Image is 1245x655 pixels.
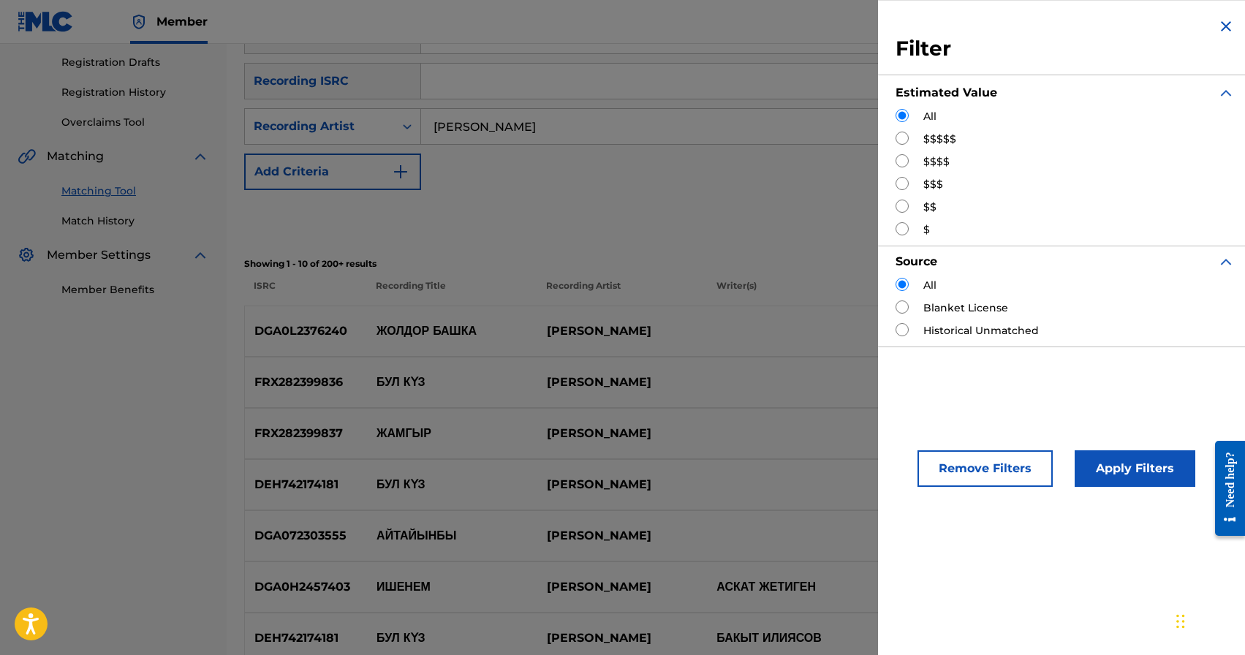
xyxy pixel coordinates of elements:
a: Registration History [61,85,209,100]
label: $ [923,222,930,238]
p: FRX282399836 [245,374,367,391]
p: АСКАТ ЖЕТИГЕН [707,578,877,596]
a: Registration Drafts [61,55,209,70]
p: БАКЫТ ИЛИЯСОВ [707,629,877,647]
p: FRX282399837 [245,425,367,442]
p: DGA0H2457403 [245,578,367,596]
p: [PERSON_NAME] [537,578,707,596]
div: Recording Artist [254,118,385,135]
img: Matching [18,148,36,165]
iframe: Chat Widget [1172,585,1245,655]
strong: Source [896,254,937,268]
a: Matching Tool [61,183,209,199]
button: Apply Filters [1075,450,1195,487]
p: [PERSON_NAME] [537,629,707,647]
p: DEH742174181 [245,476,367,493]
p: ИШЕНЕМ [367,578,537,596]
div: Виджет чата [1172,585,1245,655]
p: БУЛ КҮЗ [367,629,537,647]
span: Member Settings [47,246,151,264]
p: БУЛ КҮЗ [367,476,537,493]
form: Search Form [244,18,1227,249]
p: АЙТАЙЫНБЫ [367,527,537,545]
img: 9d2ae6d4665cec9f34b9.svg [392,163,409,181]
a: Overclaims Tool [61,115,209,130]
span: Member [156,13,208,30]
p: DGA0L2376240 [245,322,367,340]
button: Remove Filters [917,450,1053,487]
p: Recording Artist [537,279,707,306]
label: $$ [923,200,936,215]
label: All [923,278,936,293]
img: Member Settings [18,246,35,264]
p: ЖАМГЫР [367,425,537,442]
p: DGA072303555 [245,527,367,545]
div: Перетащить [1176,599,1185,643]
img: close [1217,18,1235,35]
img: expand [1217,84,1235,102]
p: Writer(s) [707,279,877,306]
label: Historical Unmatched [923,323,1039,338]
label: $$$ [923,177,943,192]
label: All [923,109,936,124]
h3: Filter [896,36,1235,62]
p: DEH742174181 [245,629,367,647]
p: [PERSON_NAME] [537,425,707,442]
p: [PERSON_NAME] [537,322,707,340]
p: [PERSON_NAME] [537,527,707,545]
p: ЖОЛДОР БАШКА [367,322,537,340]
a: Member Benefits [61,282,209,298]
img: expand [192,148,209,165]
img: MLC Logo [18,11,74,32]
button: Add Criteria [244,154,421,190]
img: expand [1217,253,1235,270]
img: expand [192,246,209,264]
p: БУЛ КҮЗ [367,374,537,391]
iframe: Resource Center [1204,429,1245,547]
label: $$$$ [923,154,950,170]
p: [PERSON_NAME] [537,374,707,391]
a: Match History [61,213,209,229]
img: Top Rightsholder [130,13,148,31]
label: $$$$$ [923,132,956,147]
strong: Estimated Value [896,86,997,99]
p: [PERSON_NAME] [537,476,707,493]
p: Showing 1 - 10 of 200+ results [244,257,1227,270]
p: Recording Title [366,279,537,306]
span: Matching [47,148,104,165]
p: ISRC [244,279,366,306]
label: Blanket License [923,300,1008,316]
